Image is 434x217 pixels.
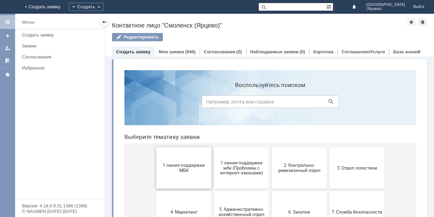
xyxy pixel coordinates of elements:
[112,22,407,29] div: Контактное лицо "Смоленск (Ярцево)"
[313,49,333,54] a: Карточка
[22,32,100,37] div: Создать заявку
[2,43,13,54] a: Мои заявки
[300,49,305,54] div: (0)
[19,30,103,40] a: Создать заявку
[342,49,385,54] a: Соглашения/Услуги
[22,65,93,70] div: Избранное
[22,54,100,59] div: Согласования
[407,18,415,26] div: Добавить в избранное
[95,83,150,124] button: 1 линия поддержки мбк (Проблемы с интернет-заказами)
[155,188,206,194] span: Бухгалтерия (для мбк)
[155,144,206,150] span: 6. Закупки
[37,127,92,168] button: 4. Маркетинг
[95,171,150,212] button: 9. Отдел-ИТ (Для МБК и Пекарни)
[37,171,92,212] button: 8. Отдел качества
[37,83,92,124] button: 1 линия поддержки МБК
[116,49,151,54] a: Создать заявку
[95,127,150,168] button: 5. Административно-хозяйственный отдел
[22,43,100,48] div: Заявки
[213,100,264,106] span: 3. Отдел логистики
[19,52,103,62] a: Согласования
[366,3,405,7] span: [GEOGRAPHIC_DATA]
[100,18,109,26] div: Скрыть меню
[153,127,208,168] button: 6. Закупки
[69,3,104,11] div: Создать
[5,69,297,76] header: Выберите тематику заявки
[213,144,264,150] span: 7. Служба безопасности
[155,98,206,108] span: 2. Контрольно-ревизионный отдел
[22,18,35,26] div: Меню
[211,171,266,212] button: Отдел ИТ (1С)
[393,49,420,54] a: База знаний
[40,98,90,108] span: 1 линия поддержки МБК
[366,7,405,11] span: (Ярцево)
[153,83,208,124] button: 2. Контрольно-ревизионный отдел
[236,49,242,54] div: (0)
[40,144,90,150] span: 4. Маркетинг
[22,209,98,214] div: © NAUMEN [DATE]-[DATE]
[153,171,208,212] button: Бухгалтерия (для мбк)
[204,49,235,54] a: Согласования
[97,95,148,111] span: 1 линия поддержки мбк (Проблемы с интернет-заказами)
[326,3,333,10] span: Расширенный поиск
[97,186,148,196] span: 9. Отдел-ИТ (Для МБК и Пекарни)
[2,30,13,41] a: Создать заявку
[19,41,103,51] a: Заявки
[22,204,98,208] div: Версия: 4.18.0.9.31.1398 (1398)
[97,142,148,152] span: 5. Административно-хозяйственный отдел
[213,188,264,194] span: Отдел ИТ (1С)
[83,17,220,24] label: Воспользуйтесь поиском
[211,83,266,124] button: 3. Отдел логистики
[211,127,266,168] button: 7. Служба безопасности
[159,49,184,54] a: Мои заявки
[185,49,196,54] div: (946)
[250,49,299,54] a: Наблюдаемые заявки
[2,55,13,66] a: Мои согласования
[40,188,90,194] span: 8. Отдел качества
[83,31,220,43] input: Например, почта или справка
[419,18,427,26] div: Сделать домашней страницей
